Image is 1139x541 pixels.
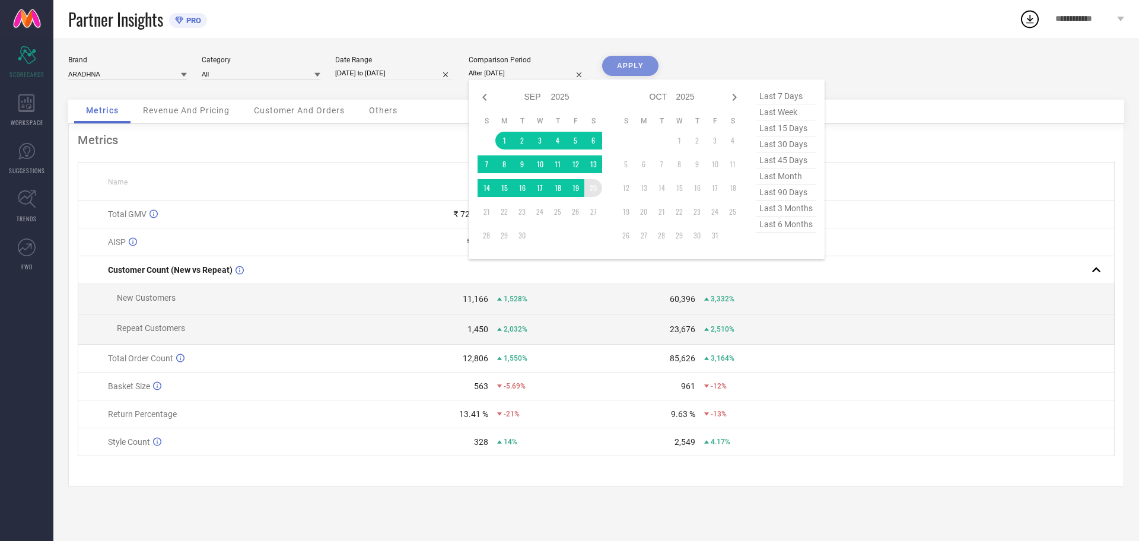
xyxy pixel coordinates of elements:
[108,354,173,363] span: Total Order Count
[706,179,724,197] td: Fri Oct 17 2025
[513,179,531,197] td: Tue Sep 16 2025
[474,437,488,447] div: 328
[17,214,37,223] span: TRENDS
[706,203,724,221] td: Fri Oct 24 2025
[567,179,584,197] td: Fri Sep 19 2025
[617,155,635,173] td: Sun Oct 05 2025
[756,168,816,184] span: last month
[706,155,724,173] td: Fri Oct 10 2025
[108,178,128,186] span: Name
[584,203,602,221] td: Sat Sep 27 2025
[86,106,119,115] span: Metrics
[531,155,549,173] td: Wed Sep 10 2025
[724,179,742,197] td: Sat Oct 18 2025
[567,203,584,221] td: Fri Sep 26 2025
[467,324,488,334] div: 1,450
[117,323,185,333] span: Repeat Customers
[531,203,549,221] td: Wed Sep 24 2025
[549,132,567,149] td: Thu Sep 04 2025
[670,227,688,244] td: Wed Oct 29 2025
[504,295,527,303] span: 1,528%
[513,203,531,221] td: Tue Sep 23 2025
[756,152,816,168] span: last 45 days
[183,16,201,25] span: PRO
[756,104,816,120] span: last week
[670,179,688,197] td: Wed Oct 15 2025
[653,179,670,197] td: Tue Oct 14 2025
[584,116,602,126] th: Saturday
[254,106,345,115] span: Customer And Orders
[513,116,531,126] th: Tuesday
[584,132,602,149] td: Sat Sep 06 2025
[756,184,816,201] span: last 90 days
[369,106,397,115] span: Others
[653,203,670,221] td: Tue Oct 21 2025
[504,410,520,418] span: -21%
[495,116,513,126] th: Monday
[688,132,706,149] td: Thu Oct 02 2025
[478,179,495,197] td: Sun Sep 14 2025
[549,155,567,173] td: Thu Sep 11 2025
[617,116,635,126] th: Sunday
[469,67,587,79] input: Select comparison period
[635,155,653,173] td: Mon Oct 06 2025
[495,179,513,197] td: Mon Sep 15 2025
[670,132,688,149] td: Wed Oct 01 2025
[117,293,176,303] span: New Customers
[670,116,688,126] th: Wednesday
[567,132,584,149] td: Fri Sep 05 2025
[756,201,816,217] span: last 3 months
[108,409,177,419] span: Return Percentage
[463,354,488,363] div: 12,806
[584,155,602,173] td: Sat Sep 13 2025
[478,116,495,126] th: Sunday
[653,155,670,173] td: Tue Oct 07 2025
[688,203,706,221] td: Thu Oct 23 2025
[108,265,233,275] span: Customer Count (New vs Repeat)
[706,116,724,126] th: Friday
[549,116,567,126] th: Thursday
[202,56,320,64] div: Category
[724,116,742,126] th: Saturday
[467,237,488,247] div: ₹ 520
[504,325,527,333] span: 2,032%
[670,155,688,173] td: Wed Oct 08 2025
[671,409,695,419] div: 9.63 %
[68,7,163,31] span: Partner Insights
[567,116,584,126] th: Friday
[617,203,635,221] td: Sun Oct 19 2025
[711,295,734,303] span: 3,332%
[495,155,513,173] td: Mon Sep 08 2025
[724,155,742,173] td: Sat Oct 11 2025
[478,227,495,244] td: Sun Sep 28 2025
[681,381,695,391] div: 961
[653,227,670,244] td: Tue Oct 28 2025
[474,381,488,391] div: 563
[756,136,816,152] span: last 30 days
[670,203,688,221] td: Wed Oct 22 2025
[688,116,706,126] th: Thursday
[504,382,526,390] span: -5.69%
[706,132,724,149] td: Fri Oct 03 2025
[68,56,187,64] div: Brand
[635,116,653,126] th: Monday
[653,116,670,126] th: Tuesday
[463,294,488,304] div: 11,166
[549,179,567,197] td: Thu Sep 18 2025
[670,294,695,304] div: 60,396
[711,410,727,418] span: -13%
[1019,8,1041,30] div: Open download list
[11,118,43,127] span: WORKSPACE
[727,90,742,104] div: Next month
[478,203,495,221] td: Sun Sep 21 2025
[711,354,734,362] span: 3,164%
[513,155,531,173] td: Tue Sep 09 2025
[335,56,454,64] div: Date Range
[495,203,513,221] td: Mon Sep 22 2025
[670,354,695,363] div: 85,626
[495,132,513,149] td: Mon Sep 01 2025
[756,88,816,104] span: last 7 days
[670,324,695,334] div: 23,676
[108,209,147,219] span: Total GMV
[688,179,706,197] td: Thu Oct 16 2025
